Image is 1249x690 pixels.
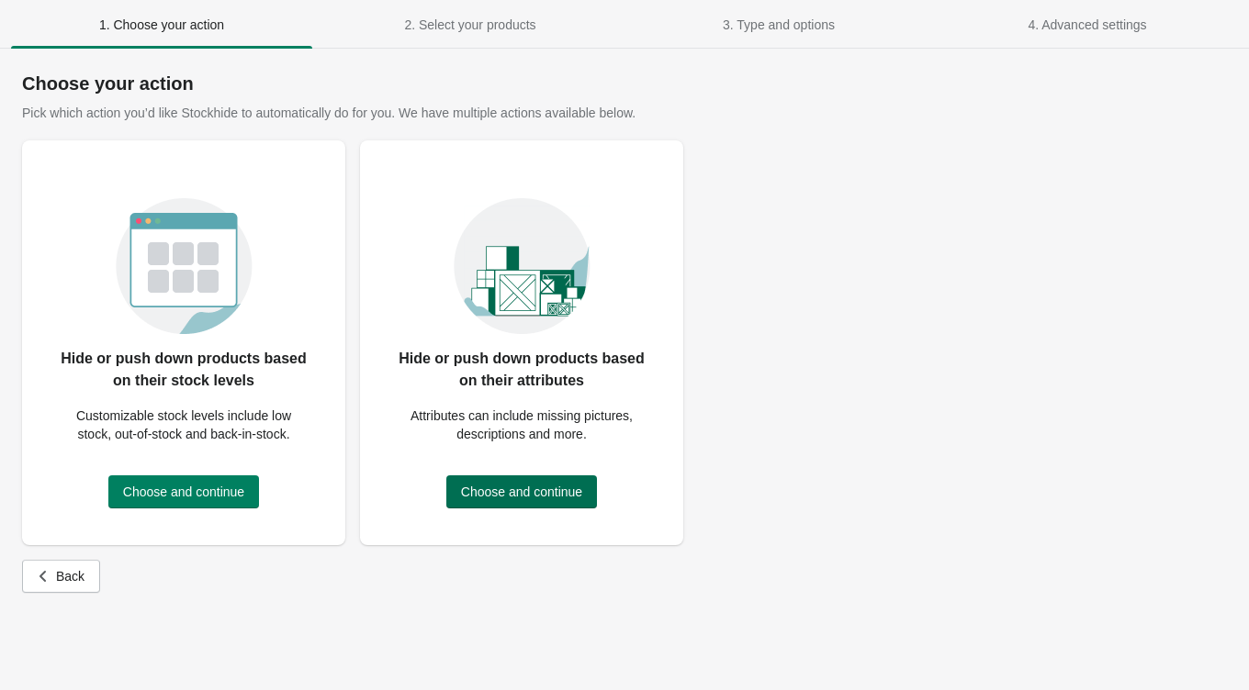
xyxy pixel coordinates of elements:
p: Customizable stock levels include low stock, out-of-stock and back-in-stock. [59,406,309,443]
h1: Choose your action [22,72,1227,95]
span: Choose and continue [461,484,582,499]
span: Pick which action you’d like Stockhide to automatically do for you. We have multiple actions avai... [22,106,636,120]
span: Choose and continue [123,484,244,499]
img: attributes_card_image-afb7489f.png [454,177,591,335]
span: 1. Choose your action [99,17,224,32]
p: Attributes can include missing pictures, descriptions and more. [397,406,647,443]
p: Hide or push down products based on their attributes [397,348,647,392]
span: Back [56,569,84,584]
button: Choose and continue [108,475,259,508]
button: Choose and continue [446,475,597,508]
img: oz8X1bshQIS0xf8BoWVbRJtq3d8AAAAASUVORK5CYII= [116,177,253,335]
button: Back [22,560,100,593]
span: 3. Type and options [723,17,835,32]
span: 4. Advanced settings [1028,17,1146,32]
p: Hide or push down products based on their stock levels [59,348,309,392]
span: 2. Select your products [404,17,535,32]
